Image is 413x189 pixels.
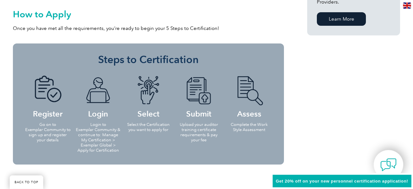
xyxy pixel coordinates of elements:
a: BACK TO TOP [10,175,43,189]
p: Go on to Exemplar Community to sign up and register your details [25,122,71,143]
h2: How to Apply [13,9,284,19]
h4: Assess [226,76,272,117]
img: icon-blue-doc-tick.png [30,76,65,105]
img: en [403,3,411,9]
img: icon-blue-doc-search.png [231,76,267,105]
h3: Steps to Certification [23,53,274,66]
p: Select the Certification you want to apply for [125,122,172,132]
img: icon-blue-doc-arrow.png [181,76,217,105]
img: icon-blue-finger-button.png [131,76,166,105]
p: Upload your auditor training certificate requirements & pay your fee [176,122,222,143]
img: icon-blue-laptop-male.png [80,76,116,105]
p: Login to Exemplar Community & continue to: Manage My Certification > Exemplar Global > Apply for ... [75,122,121,153]
span: Get 20% off on your new personnel certification application! [276,179,408,184]
img: contact-chat.png [380,157,397,173]
h4: Select [125,76,172,117]
h4: Register [25,76,71,117]
h4: Login [75,76,121,117]
h4: Submit [176,76,222,117]
a: Learn More [317,12,366,26]
p: Once you have met all the requirements, you’re ready to begin your 5 Steps to Certification! [13,25,284,32]
p: Complete the Work Style Assessment [226,122,272,132]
